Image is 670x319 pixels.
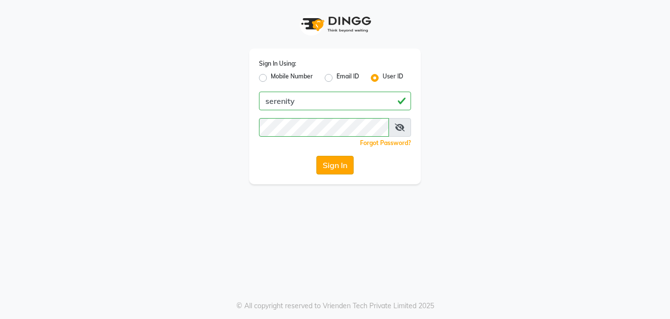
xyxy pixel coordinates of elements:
[316,156,354,174] button: Sign In
[360,139,411,147] a: Forgot Password?
[259,59,296,68] label: Sign In Using:
[271,72,313,84] label: Mobile Number
[336,72,359,84] label: Email ID
[259,92,411,110] input: Username
[383,72,403,84] label: User ID
[259,118,389,137] input: Username
[296,10,374,39] img: logo1.svg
